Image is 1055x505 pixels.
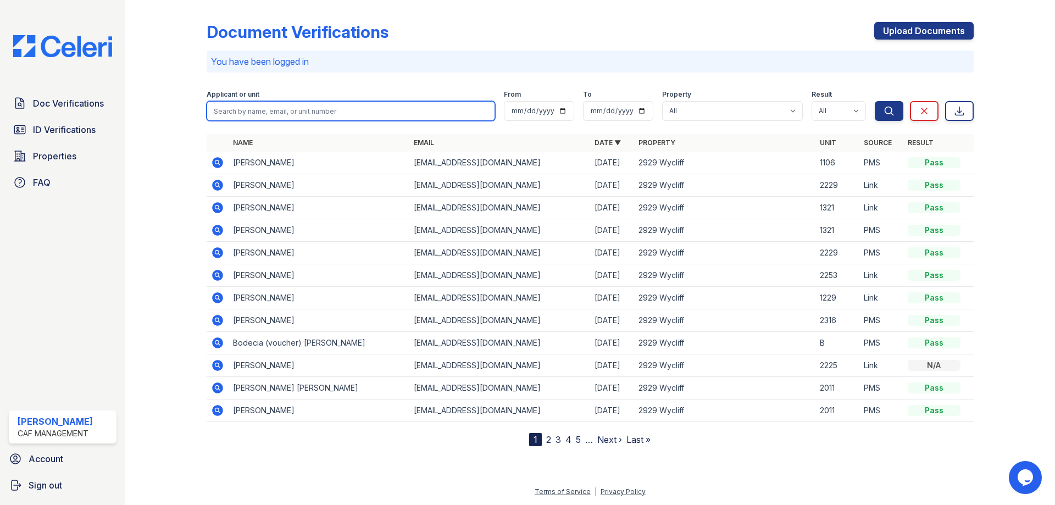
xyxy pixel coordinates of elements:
div: | [595,487,597,496]
a: Date ▼ [595,138,621,147]
a: Name [233,138,253,147]
td: [PERSON_NAME] [229,264,409,287]
td: PMS [859,242,903,264]
td: [EMAIL_ADDRESS][DOMAIN_NAME] [409,197,590,219]
a: 4 [565,434,571,445]
td: [DATE] [590,399,634,422]
span: Properties [33,149,76,163]
label: Applicant or unit [207,90,259,99]
img: CE_Logo_Blue-a8612792a0a2168367f1c8372b55b34899dd931a85d93a1a3d3e32e68fde9ad4.png [4,35,121,57]
td: Link [859,287,903,309]
td: [EMAIL_ADDRESS][DOMAIN_NAME] [409,332,590,354]
td: [EMAIL_ADDRESS][DOMAIN_NAME] [409,399,590,422]
div: Pass [908,315,960,326]
td: [DATE] [590,219,634,242]
p: You have been logged in [211,55,969,68]
span: Sign out [29,479,62,492]
span: Doc Verifications [33,97,104,110]
td: [EMAIL_ADDRESS][DOMAIN_NAME] [409,287,590,309]
td: 2929 Wycliff [634,197,815,219]
td: 2929 Wycliff [634,174,815,197]
td: [EMAIL_ADDRESS][DOMAIN_NAME] [409,264,590,287]
div: 1 [529,433,542,446]
td: PMS [859,332,903,354]
td: 2929 Wycliff [634,287,815,309]
label: To [583,90,592,99]
div: Pass [908,247,960,258]
iframe: chat widget [1009,461,1044,494]
td: 2929 Wycliff [634,354,815,377]
a: Account [4,448,121,470]
td: [PERSON_NAME] [229,197,409,219]
td: 2929 Wycliff [634,309,815,332]
td: [EMAIL_ADDRESS][DOMAIN_NAME] [409,242,590,264]
td: [DATE] [590,287,634,309]
div: Pass [908,382,960,393]
td: [PERSON_NAME] [229,399,409,422]
div: Pass [908,157,960,168]
a: Terms of Service [535,487,591,496]
td: 2929 Wycliff [634,264,815,287]
td: Link [859,197,903,219]
td: B [815,332,859,354]
td: Link [859,354,903,377]
td: 2011 [815,377,859,399]
td: PMS [859,377,903,399]
a: Doc Verifications [9,92,116,114]
td: [DATE] [590,174,634,197]
div: Pass [908,225,960,236]
span: … [585,433,593,446]
td: 2229 [815,242,859,264]
div: Pass [908,405,960,416]
td: [PERSON_NAME] [229,309,409,332]
td: [PERSON_NAME] [229,174,409,197]
a: Properties [9,145,116,167]
a: 2 [546,434,551,445]
a: 5 [576,434,581,445]
a: Next › [597,434,622,445]
td: [DATE] [590,264,634,287]
td: PMS [859,309,903,332]
a: Last » [626,434,651,445]
div: Pass [908,292,960,303]
div: Pass [908,180,960,191]
td: 1321 [815,219,859,242]
td: [DATE] [590,309,634,332]
a: Unit [820,138,836,147]
span: Account [29,452,63,465]
a: Result [908,138,934,147]
div: N/A [908,360,960,371]
a: Upload Documents [874,22,974,40]
td: [DATE] [590,354,634,377]
td: 2929 Wycliff [634,242,815,264]
td: 2929 Wycliff [634,377,815,399]
td: [DATE] [590,377,634,399]
div: [PERSON_NAME] [18,415,93,428]
td: [PERSON_NAME] [229,242,409,264]
label: Result [812,90,832,99]
td: [EMAIL_ADDRESS][DOMAIN_NAME] [409,174,590,197]
td: PMS [859,219,903,242]
td: 2929 Wycliff [634,152,815,174]
td: PMS [859,152,903,174]
a: Source [864,138,892,147]
td: [DATE] [590,152,634,174]
td: 1106 [815,152,859,174]
a: FAQ [9,171,116,193]
td: [PERSON_NAME] [229,287,409,309]
label: Property [662,90,691,99]
a: Property [638,138,675,147]
td: [DATE] [590,332,634,354]
a: Privacy Policy [601,487,646,496]
td: Link [859,264,903,287]
td: 2011 [815,399,859,422]
td: [EMAIL_ADDRESS][DOMAIN_NAME] [409,309,590,332]
td: 1229 [815,287,859,309]
a: Email [414,138,434,147]
td: Bodecia (voucher) [PERSON_NAME] [229,332,409,354]
label: From [504,90,521,99]
td: [PERSON_NAME] [229,152,409,174]
td: 2929 Wycliff [634,399,815,422]
td: 2929 Wycliff [634,219,815,242]
td: 1321 [815,197,859,219]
